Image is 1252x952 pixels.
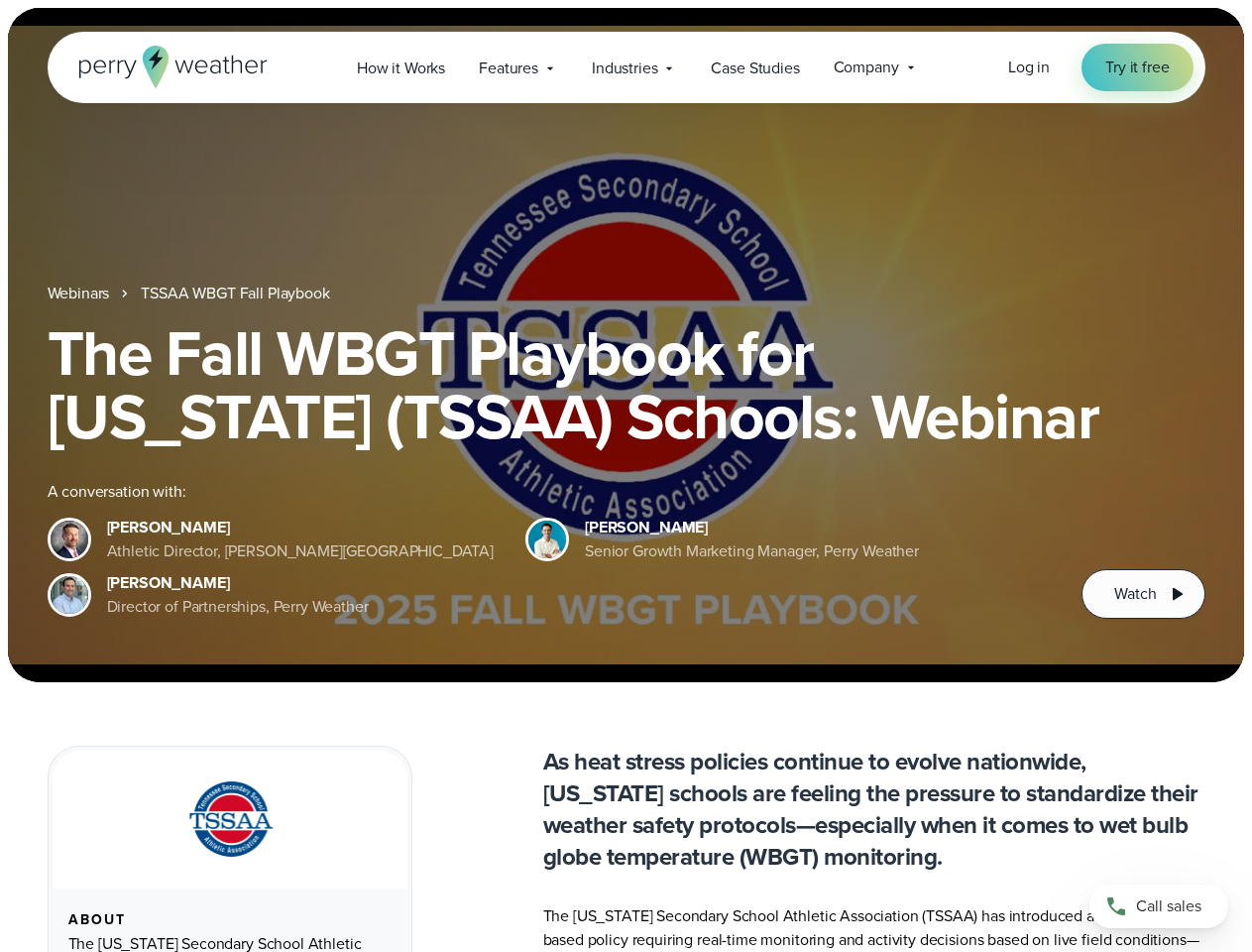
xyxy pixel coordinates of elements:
[1105,56,1169,79] span: Try it free
[1081,569,1204,619] button: Watch
[834,56,899,79] span: Company
[107,516,495,539] div: [PERSON_NAME]
[48,282,1205,305] nav: Breadcrumb
[1114,582,1156,606] span: Watch
[48,282,110,305] a: Webinars
[107,571,369,595] div: [PERSON_NAME]
[585,516,919,539] div: [PERSON_NAME]
[48,480,1051,504] div: A conversation with:
[479,57,538,80] span: Features
[1089,885,1228,928] a: Call sales
[1081,44,1193,91] a: Try it free
[592,57,657,80] span: Industries
[340,48,462,88] a: How it Works
[528,521,566,558] img: Spencer Patton, Perry Weather
[543,746,1205,873] p: As heat stress policies continue to evolve nationwide, [US_STATE] schools are feeling the pressur...
[711,57,799,80] span: Case Studies
[357,57,445,80] span: How it Works
[48,321,1205,448] h1: The Fall WBGT Playbook for [US_STATE] (TSSAA) Schools: Webinar
[164,774,296,865] img: TSSAA-Tennessee-Secondary-School-Athletic-Association.svg
[1008,56,1050,79] a: Log in
[51,576,88,614] img: Jeff Wood
[68,912,392,928] div: About
[585,539,919,563] div: Senior Growth Marketing Manager, Perry Weather
[1136,894,1201,918] span: Call sales
[51,521,88,558] img: Brian Wyatt
[141,282,329,305] a: TSSAA WBGT Fall Playbook
[107,539,495,563] div: Athletic Director, [PERSON_NAME][GEOGRAPHIC_DATA]
[107,595,369,619] div: Director of Partnerships, Perry Weather
[694,48,816,88] a: Case Studies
